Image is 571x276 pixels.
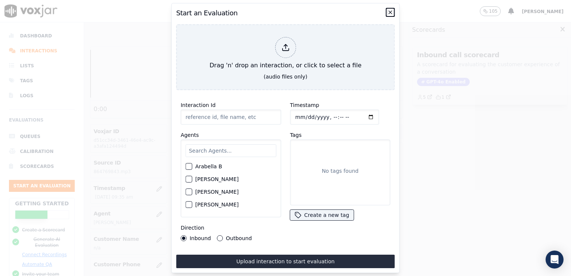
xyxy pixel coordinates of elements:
[290,102,319,108] label: Timestamp
[180,225,204,231] label: Direction
[290,132,302,138] label: Tags
[195,177,238,182] label: [PERSON_NAME]
[264,73,308,80] div: (audio files only)
[176,255,395,268] button: Upload interaction to start evaluation
[180,102,215,108] label: Interaction Id
[195,164,222,169] label: Arabella B
[195,189,238,194] label: [PERSON_NAME]
[226,236,252,241] label: Outbound
[180,132,199,138] label: Agents
[195,202,238,207] label: [PERSON_NAME]
[207,34,364,73] div: Drag 'n' drop an interaction, or click to select a file
[180,110,281,125] input: reference id, file name, etc
[189,236,211,241] label: Inbound
[322,167,358,175] p: No tags found
[546,251,564,269] div: Open Intercom Messenger
[176,24,395,90] button: Drag 'n' drop an interaction, or click to select a file (audio files only)
[290,210,354,220] button: Create a new tag
[185,144,276,157] input: Search Agents...
[176,8,395,18] h2: Start an Evaluation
